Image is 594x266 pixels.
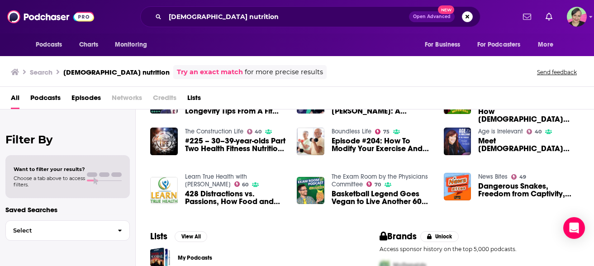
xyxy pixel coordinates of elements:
a: #225 – 30–39-year-olds Part Two Health Fitness Nutrition and Age of Tradespeople with Dimitri fro... [185,137,286,152]
p: Saved Searches [5,205,130,214]
span: Networks [112,90,142,109]
span: Dangerous Snakes, Freedom from Captivity, [DEMOGRAPHIC_DATA] [478,182,580,198]
img: Episode #204: How To Modify Your Exercise And Nutrition As You Get Older [297,128,324,155]
span: Open Advanced [413,14,451,19]
a: Boundless Life [332,128,371,135]
a: Charts [73,36,104,53]
span: For Podcasters [477,38,521,51]
button: open menu [29,36,74,53]
a: 70 [366,181,381,187]
button: Send feedback [534,68,580,76]
img: 428 Distractions vs. Passions, How Food and Mindset Can Set You Up For Success in Business and He... [150,177,178,204]
h3: [DEMOGRAPHIC_DATA] nutrition [63,68,170,76]
p: Access sponsor history on the top 5,000 podcasts. [380,246,580,252]
a: Show notifications dropdown [519,9,535,24]
a: News Bites [478,173,508,180]
span: Logged in as LizDVictoryBelt [567,7,587,27]
div: Search podcasts, credits, & more... [140,6,480,27]
a: My Podcasts [178,253,212,263]
a: Show notifications dropdown [542,9,556,24]
button: Unlock [420,231,459,242]
button: open menu [418,36,472,53]
img: Basketball Legend Goes Vegan to Live Another 60 Years, Inspire Others | John Salley [297,177,324,204]
span: Charts [79,38,99,51]
a: Dangerous Snakes, Freedom from Captivity, 141 Years Old [478,182,580,198]
button: open menu [471,36,534,53]
a: How 60-Year-Old Mitch Lost 78 Pounds and Changed His Life! [478,108,580,123]
span: 70 [375,183,381,187]
span: New [438,5,454,14]
span: #225 – 30–39-year-olds Part Two Health Fitness Nutrition and Age of Tradespeople with [PERSON_NAM... [185,137,286,152]
span: 60 [242,183,248,187]
span: for more precise results [245,67,323,77]
a: Try an exact match [177,67,243,77]
a: Episode #204: How To Modify Your Exercise And Nutrition As You Get Older [332,137,433,152]
a: 49 [511,174,526,180]
a: Meet 60 yr. old Dalyce Radtke! Mom of 7, Personal Trainer, Social Media Influencer! [478,137,580,152]
a: The Exam Room by the Physicians Committee [332,173,428,188]
h2: Filter By [5,133,130,146]
span: For Business [425,38,461,51]
span: Basketball Legend Goes Vegan to Live Another 60 Years, Inspire Others | [PERSON_NAME] [332,190,433,205]
a: Lists [187,90,201,109]
span: Want to filter your results? [14,166,85,172]
button: open menu [532,36,565,53]
img: User Profile [567,7,587,27]
a: The Construction Life [185,128,243,135]
a: 60 [234,181,249,187]
span: Select [6,228,110,233]
span: 40 [255,130,261,134]
button: Open AdvancedNew [409,11,455,22]
a: Podcasts [30,90,61,109]
img: Meet 60 yr. old Dalyce Radtke! Mom of 7, Personal Trainer, Social Media Influencer! [444,128,471,155]
a: Basketball Legend Goes Vegan to Live Another 60 Years, Inspire Others | John Salley [332,190,433,205]
button: open menu [109,36,159,53]
a: All [11,90,19,109]
div: Open Intercom Messenger [563,217,585,239]
a: Age is Irrelevant [478,128,523,135]
span: Credits [153,90,176,109]
span: How [DEMOGRAPHIC_DATA] [PERSON_NAME] Lost 78 Pounds and Changed His Life! [478,108,580,123]
h3: Search [30,68,52,76]
img: Dangerous Snakes, Freedom from Captivity, 141 Years Old [444,173,471,200]
button: Select [5,220,130,241]
a: 75 [375,129,390,134]
span: 40 [535,130,542,134]
span: Choose a tab above to access filters. [14,175,85,188]
input: Search podcasts, credits, & more... [165,9,409,24]
button: Show profile menu [567,7,587,27]
span: Podcasts [36,38,62,51]
img: Podchaser - Follow, Share and Rate Podcasts [7,8,94,25]
a: 40 [527,129,542,134]
span: More [538,38,553,51]
span: 49 [519,175,526,179]
span: Monitoring [115,38,147,51]
h2: Lists [150,231,167,242]
h2: Brands [380,231,417,242]
span: 75 [383,130,390,134]
button: View All [175,231,207,242]
a: 40 [247,129,262,134]
a: Learn True Health with Ashley James [185,173,247,188]
span: Meet [DEMOGRAPHIC_DATA] [PERSON_NAME]! Mom of [DEMOGRAPHIC_DATA], Personal Trainer, Social Media ... [478,137,580,152]
img: #225 – 30–39-year-olds Part Two Health Fitness Nutrition and Age of Tradespeople with Dimitri fro... [150,128,178,155]
a: Episodes [71,90,101,109]
a: 428 Distractions vs. Passions, How Food and Mindset Can Set You Up For Success in Business and He... [185,190,286,205]
a: ListsView All [150,231,207,242]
